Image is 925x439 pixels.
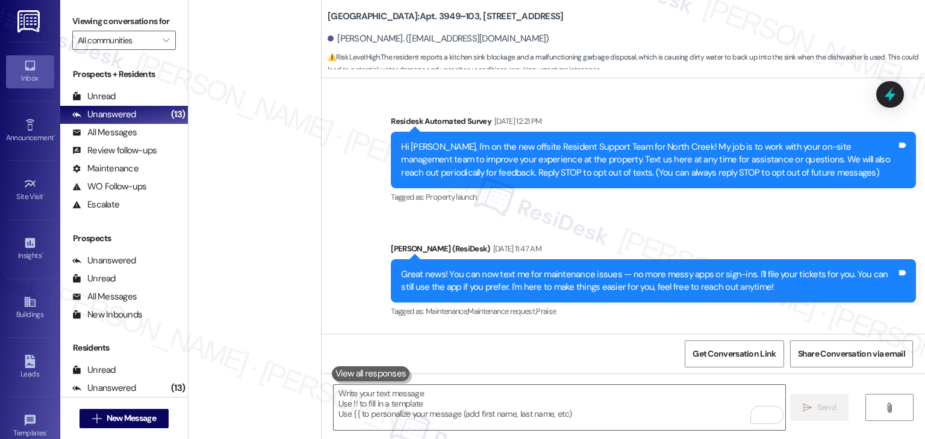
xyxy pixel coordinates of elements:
[72,254,136,267] div: Unanswered
[401,141,897,179] div: Hi [PERSON_NAME], I'm on the new offsite Resident Support Team for North Creek! My job is to work...
[72,382,136,394] div: Unanswered
[426,192,476,202] span: Property launch
[72,309,142,321] div: New Inbounds
[72,272,116,285] div: Unread
[92,414,101,423] i: 
[54,132,55,140] span: •
[72,126,137,139] div: All Messages
[72,290,137,303] div: All Messages
[391,115,916,132] div: Residesk Automated Survey
[6,292,54,324] a: Buildings
[685,340,783,367] button: Get Conversation Link
[391,188,916,206] div: Tagged as:
[6,233,54,265] a: Insights •
[46,427,48,435] span: •
[391,242,916,259] div: [PERSON_NAME] (ResiDesk)
[72,198,119,211] div: Escalate
[790,394,849,421] button: Send
[334,385,785,430] textarea: To enrich screen reader interactions, please activate Accessibility in Grammarly extension settings
[6,174,54,206] a: Site Visit •
[401,268,897,294] div: Great news! You can now text me for maintenance issues — no more messy apps or sign-ins. I'll fil...
[328,32,549,45] div: [PERSON_NAME]. ([EMAIL_ADDRESS][DOMAIN_NAME])
[817,401,836,414] span: Send
[790,340,913,367] button: Share Conversation via email
[803,403,812,413] i: 
[6,351,54,384] a: Leads
[17,10,42,32] img: ResiDesk Logo
[6,55,54,88] a: Inbox
[107,412,156,425] span: New Message
[72,180,146,193] div: WO Follow-ups
[43,191,45,199] span: •
[42,250,43,258] span: •
[79,409,169,428] button: New Message
[328,10,563,23] b: [GEOGRAPHIC_DATA]: Apt. 3949~103, [STREET_ADDRESS]
[693,348,776,360] span: Get Conversation Link
[426,306,467,316] span: Maintenance ,
[72,144,157,157] div: Review follow-ups
[168,379,188,398] div: (13)
[72,12,176,31] label: Viewing conversations for
[60,232,188,245] div: Prospects
[328,52,379,62] strong: ⚠️ Risk Level: High
[72,90,116,103] div: Unread
[491,115,541,127] div: [DATE] 12:21 PM
[72,162,139,175] div: Maintenance
[168,105,188,124] div: (13)
[328,51,925,77] span: : The resident reports a kitchen sink blockage and a malfunctioning garbage disposal, which is ca...
[490,242,541,255] div: [DATE] 11:47 AM
[467,306,536,316] span: Maintenance request ,
[60,342,188,354] div: Residents
[163,35,169,45] i: 
[72,108,136,121] div: Unanswered
[78,31,157,50] input: All communities
[536,306,556,316] span: Praise
[60,68,188,81] div: Prospects + Residents
[391,302,916,320] div: Tagged as:
[885,403,894,413] i: 
[798,348,905,360] span: Share Conversation via email
[72,364,116,376] div: Unread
